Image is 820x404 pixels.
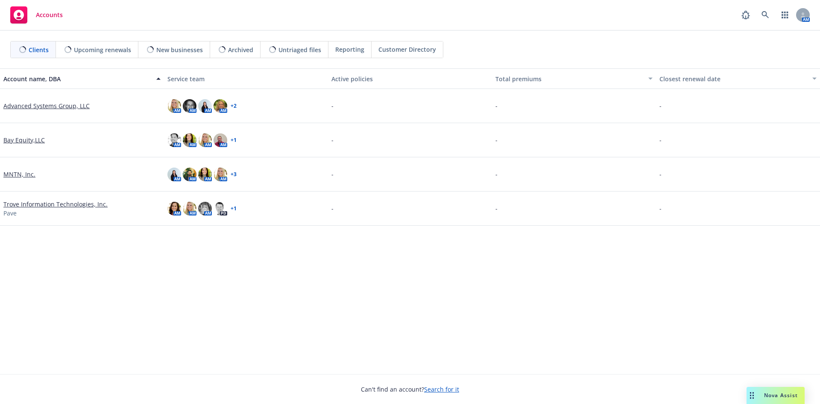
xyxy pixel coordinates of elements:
div: Service team [167,74,325,83]
button: Nova Assist [747,387,805,404]
a: Trove Information Technologies, Inc. [3,200,108,209]
button: Active policies [328,68,492,89]
button: Total premiums [492,68,656,89]
span: Untriaged files [278,45,321,54]
div: Closest renewal date [659,74,807,83]
a: MNTN, Inc. [3,170,35,179]
a: Search for it [424,385,459,393]
span: - [495,136,498,144]
img: photo [183,133,196,147]
a: + 1 [231,138,237,143]
span: Customer Directory [378,45,436,54]
span: - [331,204,334,213]
img: photo [198,168,212,181]
a: Accounts [7,3,66,27]
a: + 2 [231,103,237,109]
a: Switch app [776,6,794,24]
span: Can't find an account? [361,385,459,394]
div: Active policies [331,74,489,83]
img: photo [214,168,227,181]
a: + 3 [231,172,237,177]
span: Accounts [36,12,63,18]
span: - [659,204,662,213]
div: Account name, DBA [3,74,151,83]
span: Nova Assist [764,392,798,399]
img: photo [183,168,196,181]
span: - [331,101,334,110]
img: photo [198,133,212,147]
img: photo [198,202,212,215]
span: Pave [3,209,17,218]
a: + 1 [231,206,237,211]
button: Closest renewal date [656,68,820,89]
span: Clients [29,45,49,54]
span: - [659,101,662,110]
img: photo [167,133,181,147]
img: photo [183,202,196,215]
a: Advanced Systems Group, LLC [3,101,90,110]
div: Drag to move [747,387,757,404]
span: - [331,170,334,179]
img: photo [183,99,196,113]
span: - [331,136,334,144]
button: Service team [164,68,328,89]
img: photo [167,99,181,113]
img: photo [214,133,227,147]
span: Reporting [335,45,364,54]
img: photo [214,99,227,113]
span: - [659,170,662,179]
div: Total premiums [495,74,643,83]
a: Search [757,6,774,24]
span: Archived [228,45,253,54]
a: Report a Bug [737,6,754,24]
span: - [495,204,498,213]
span: - [659,136,662,144]
span: - [495,170,498,179]
img: photo [167,202,181,215]
img: photo [167,168,181,181]
img: photo [198,99,212,113]
span: New businesses [156,45,203,54]
a: Bay Equity,LLC [3,136,45,144]
img: photo [214,202,227,215]
span: - [495,101,498,110]
span: Upcoming renewals [74,45,131,54]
